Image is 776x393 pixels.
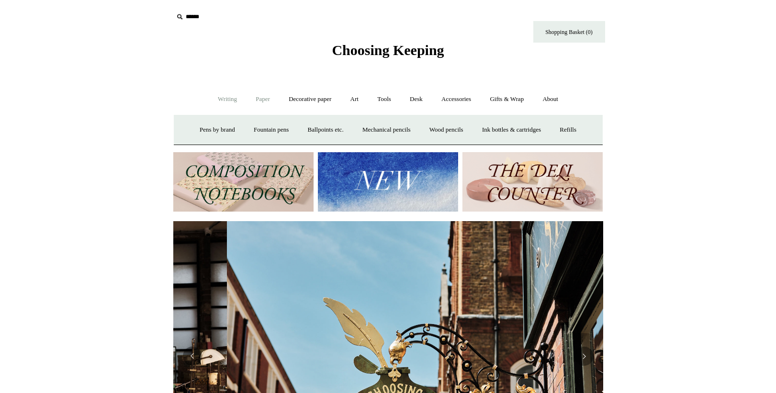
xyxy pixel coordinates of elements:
a: Pens by brand [191,117,244,143]
img: 202302 Composition ledgers.jpg__PID:69722ee6-fa44-49dd-a067-31375e5d54ec [173,152,314,212]
a: Ink bottles & cartridges [473,117,550,143]
img: The Deli Counter [462,152,603,212]
a: About [534,87,567,112]
img: New.jpg__PID:f73bdf93-380a-4a35-bcfe-7823039498e1 [318,152,458,212]
span: Choosing Keeping [332,42,444,58]
a: Accessories [433,87,480,112]
a: Paper [247,87,279,112]
a: Ballpoints etc. [299,117,352,143]
a: Art [342,87,367,112]
a: Wood pencils [421,117,472,143]
button: Next [574,347,594,366]
button: Previous [183,347,202,366]
a: Tools [369,87,400,112]
a: Writing [209,87,246,112]
a: Decorative paper [280,87,340,112]
a: Mechanical pencils [354,117,419,143]
a: Desk [401,87,431,112]
a: Gifts & Wrap [481,87,532,112]
a: Fountain pens [245,117,297,143]
a: Shopping Basket (0) [533,21,605,43]
a: Choosing Keeping [332,50,444,56]
a: Refills [551,117,585,143]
